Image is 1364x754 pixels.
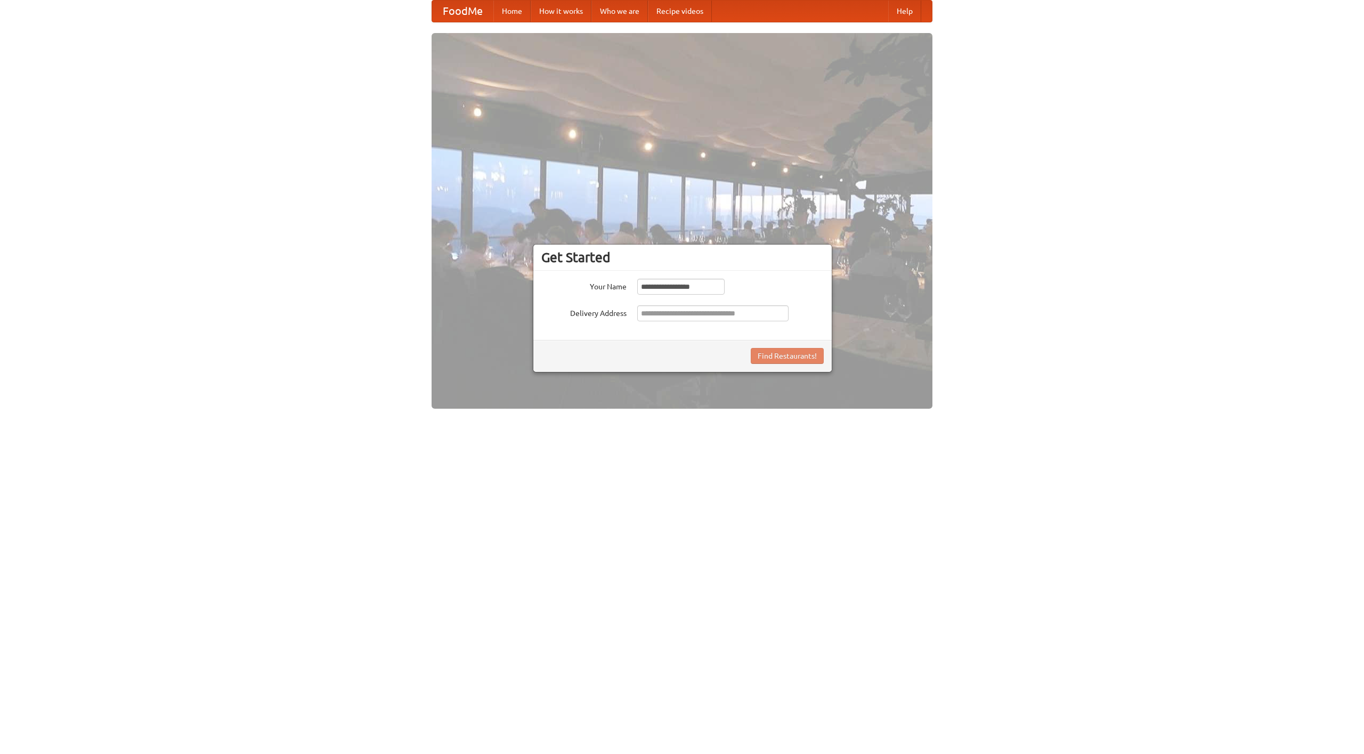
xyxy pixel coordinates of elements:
h3: Get Started [541,249,824,265]
label: Your Name [541,279,627,292]
button: Find Restaurants! [751,348,824,364]
a: Home [493,1,531,22]
label: Delivery Address [541,305,627,319]
a: Who we are [591,1,648,22]
a: How it works [531,1,591,22]
a: FoodMe [432,1,493,22]
a: Help [888,1,921,22]
a: Recipe videos [648,1,712,22]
